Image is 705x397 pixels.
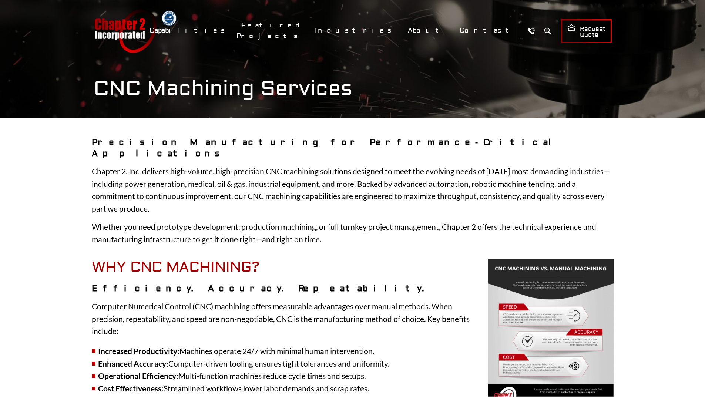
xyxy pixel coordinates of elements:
li: Streamlined workflows lower labor demands and scrap rates. [92,382,614,395]
h2: Why CNC Machining? [92,259,614,276]
a: Call Us [525,24,538,38]
a: Chapter 2 Incorporated [94,9,157,53]
a: About [403,23,451,38]
a: Featured Projects [236,17,306,44]
h1: CNC Machining Services [94,76,612,101]
a: Request Quote [561,19,612,43]
a: Contact [455,23,521,38]
strong: Enhanced Accuracy: [98,359,168,368]
strong: Precision Manufacturing for Performance-Critical Applications [92,137,559,159]
li: Multi-function machines reduce cycle times and setups. [92,370,614,382]
p: Chapter 2, Inc. delivers high-volume, high-precision CNC machining solutions designed to meet the... [92,165,614,215]
strong: Efficiency. Accuracy. Repeatability. [92,283,430,294]
strong: Increased Productivity: [98,346,179,356]
li: Computer-driven tooling ensures tight tolerances and uniformity. [92,357,614,370]
li: Machines operate 24/7 with minimal human intervention. [92,345,614,357]
a: Capabilities [145,23,233,38]
a: Industries [309,23,399,38]
strong: Operational Efficiency: [98,371,178,380]
p: Whether you need prototype development, production machining, or full turnkey project management,... [92,221,614,245]
span: Request Quote [567,24,605,39]
button: Search [541,24,555,38]
p: Computer Numerical Control (CNC) machining offers measurable advantages over manual methods. When... [92,300,614,337]
strong: Cost Effectiveness: [98,384,164,393]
